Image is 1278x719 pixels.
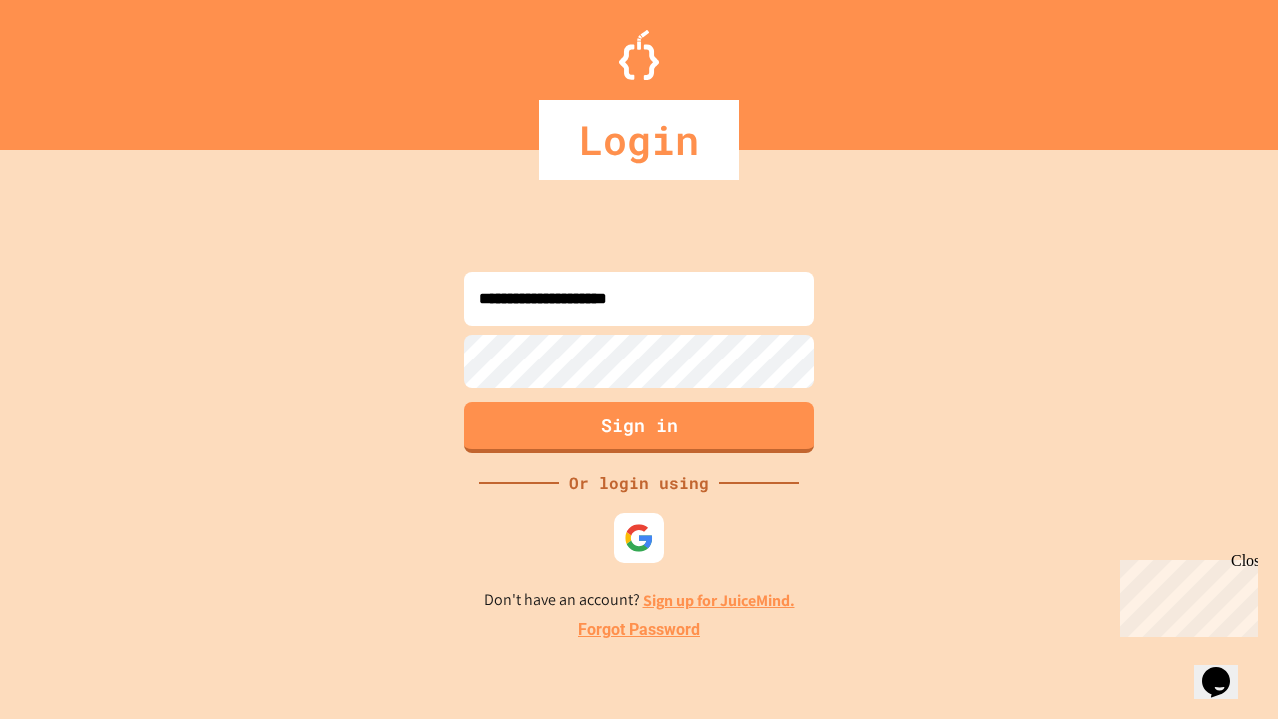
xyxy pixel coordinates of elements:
img: google-icon.svg [624,523,654,553]
iframe: chat widget [1194,639,1258,699]
div: Login [539,100,739,180]
div: Chat with us now!Close [8,8,138,127]
p: Don't have an account? [484,588,795,613]
div: Or login using [559,471,719,495]
a: Forgot Password [578,618,700,642]
iframe: chat widget [1112,552,1258,637]
a: Sign up for JuiceMind. [643,590,795,611]
img: Logo.svg [619,30,659,80]
button: Sign in [464,402,814,453]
